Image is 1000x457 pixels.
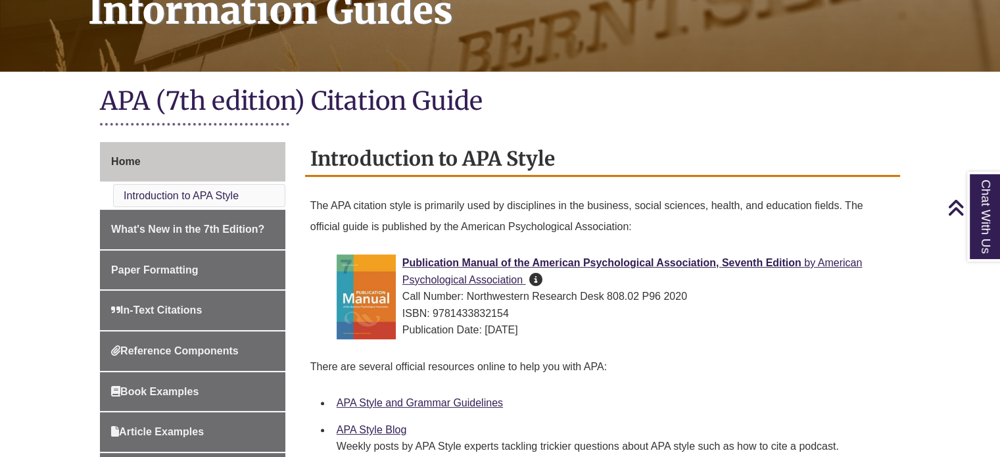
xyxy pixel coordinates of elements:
span: American Psychological Association [402,257,862,285]
span: What's New in the 7th Edition? [111,224,264,235]
a: In-Text Citations [100,291,285,330]
a: APA Style Blog [337,424,406,435]
span: Home [111,156,140,167]
div: Call Number: Northwestern Research Desk 808.02 P96 2020 [337,288,890,305]
h2: Introduction to APA Style [305,142,900,177]
span: Book Examples [111,386,199,397]
span: In-Text Citations [111,304,202,316]
p: The APA citation style is primarily used by disciplines in the business, social sciences, health,... [310,190,895,243]
a: Home [100,142,285,181]
h1: APA (7th edition) Citation Guide [100,85,900,120]
div: Weekly posts by APA Style experts tackling trickier questions about APA style such as how to cite... [337,439,890,454]
a: What's New in the 7th Edition? [100,210,285,249]
span: Publication Manual of the American Psychological Association, Seventh Edition [402,257,801,268]
a: Book Examples [100,372,285,412]
a: Introduction to APA Style [124,190,239,201]
a: APA Style and Grammar Guidelines [337,397,503,408]
span: by [804,257,815,268]
a: Back to Top [947,199,997,216]
span: Article Examples [111,426,204,437]
a: Article Examples [100,412,285,452]
span: Paper Formatting [111,264,198,276]
div: Publication Date: [DATE] [337,322,890,339]
a: Paper Formatting [100,251,285,290]
a: Publication Manual of the American Psychological Association, Seventh Edition by American Psychol... [402,257,862,285]
p: There are several official resources online to help you with APA: [310,351,895,383]
span: Reference Components [111,345,239,356]
div: ISBN: 9781433832154 [337,305,890,322]
a: Reference Components [100,331,285,371]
